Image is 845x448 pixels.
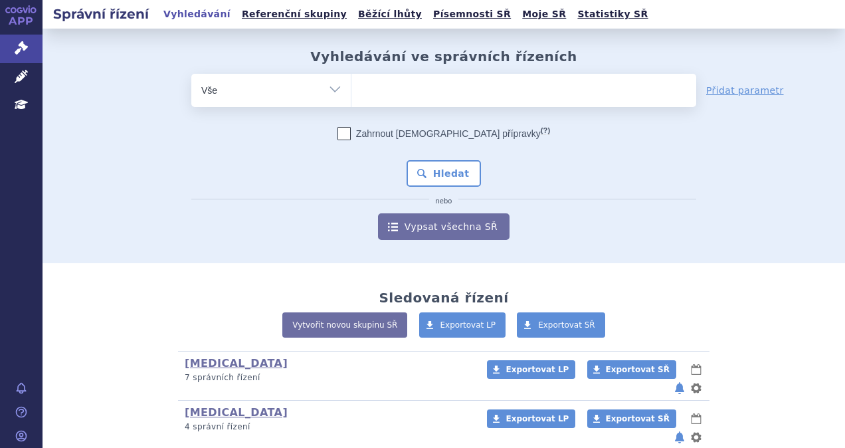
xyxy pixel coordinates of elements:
[378,213,510,240] a: Vypsat všechna SŘ
[706,84,784,97] a: Přidat parametr
[517,312,605,338] a: Exportovat SŘ
[690,380,703,396] button: nastavení
[487,360,575,379] a: Exportovat LP
[43,5,159,23] h2: Správní řízení
[354,5,426,23] a: Běžící lhůty
[185,372,470,384] p: 7 správních řízení
[429,5,515,23] a: Písemnosti SŘ
[185,357,288,370] a: [MEDICAL_DATA]
[518,5,570,23] a: Moje SŘ
[337,127,550,140] label: Zahrnout [DEMOGRAPHIC_DATA] přípravky
[690,411,703,427] button: lhůty
[487,409,575,428] a: Exportovat LP
[606,414,670,423] span: Exportovat SŘ
[506,365,569,374] span: Exportovat LP
[690,429,703,445] button: nastavení
[282,312,407,338] a: Vytvořit novou skupinu SŘ
[238,5,351,23] a: Referenční skupiny
[541,126,550,135] abbr: (?)
[440,320,496,330] span: Exportovat LP
[606,365,670,374] span: Exportovat SŘ
[673,380,686,396] button: notifikace
[429,197,459,205] i: nebo
[159,5,235,23] a: Vyhledávání
[587,360,676,379] a: Exportovat SŘ
[185,406,288,419] a: [MEDICAL_DATA]
[379,290,508,306] h2: Sledovaná řízení
[538,320,595,330] span: Exportovat SŘ
[185,421,470,433] p: 4 správní řízení
[419,312,506,338] a: Exportovat LP
[673,429,686,445] button: notifikace
[690,362,703,378] button: lhůty
[310,49,577,64] h2: Vyhledávání ve správních řízeních
[573,5,652,23] a: Statistiky SŘ
[587,409,676,428] a: Exportovat SŘ
[506,414,569,423] span: Exportovat LP
[407,160,482,187] button: Hledat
